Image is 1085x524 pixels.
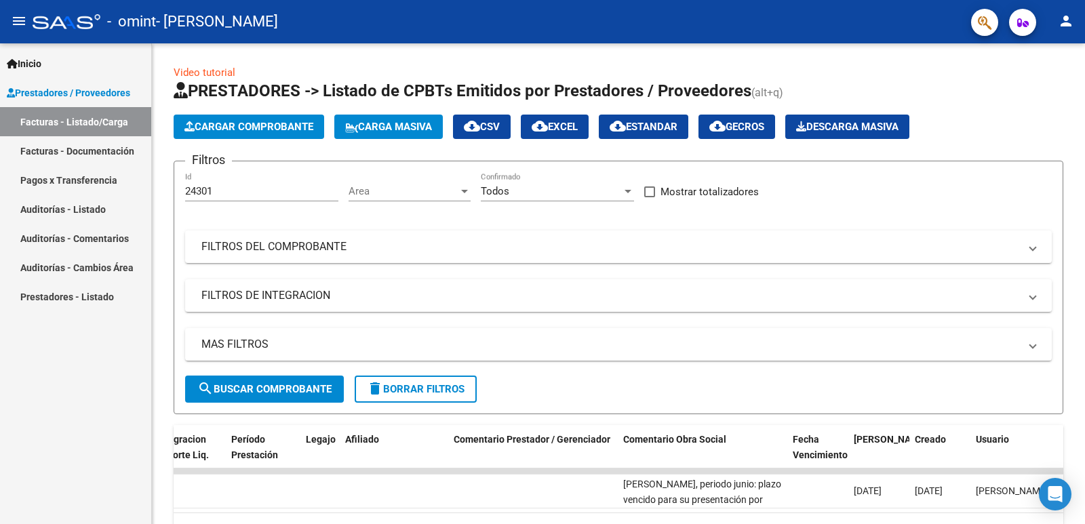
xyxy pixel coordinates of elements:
span: Usuario [976,434,1009,445]
h3: Filtros [185,150,232,169]
span: Descarga Masiva [796,121,899,133]
mat-expansion-panel-header: FILTROS DEL COMPROBANTE [185,230,1052,263]
span: EXCEL [532,121,578,133]
mat-icon: menu [11,13,27,29]
button: Borrar Filtros [355,376,477,403]
div: Open Intercom Messenger [1039,478,1071,510]
span: CSV [464,121,500,133]
datatable-header-cell: Integracion Importe Liq. [151,425,226,485]
span: - [PERSON_NAME] [156,7,278,37]
button: Buscar Comprobante [185,376,344,403]
datatable-header-cell: Afiliado [340,425,448,485]
datatable-header-cell: Creado [909,425,970,485]
button: Estandar [599,115,688,139]
span: Todos [481,185,509,197]
mat-icon: cloud_download [464,118,480,134]
span: Gecros [709,121,764,133]
mat-icon: delete [367,380,383,397]
span: (alt+q) [751,86,783,99]
mat-panel-title: MAS FILTROS [201,337,1019,352]
span: Fecha Vencimiento [793,434,848,460]
mat-icon: cloud_download [610,118,626,134]
datatable-header-cell: Fecha Confimado [848,425,909,485]
mat-panel-title: FILTROS DE INTEGRACION [201,288,1019,303]
span: Comentario Prestador / Gerenciador [454,434,610,445]
button: Carga Masiva [334,115,443,139]
span: [PERSON_NAME] [854,434,927,445]
span: PRESTADORES -> Listado de CPBTs Emitidos por Prestadores / Proveedores [174,81,751,100]
button: Descarga Masiva [785,115,909,139]
mat-expansion-panel-header: FILTROS DE INTEGRACION [185,279,1052,312]
mat-expansion-panel-header: MAS FILTROS [185,328,1052,361]
span: [DATE] [854,485,882,496]
span: - omint [107,7,156,37]
span: Area [349,185,458,197]
span: Afiliado [345,434,379,445]
span: [PERSON_NAME] [976,485,1048,496]
mat-icon: person [1058,13,1074,29]
datatable-header-cell: Usuario [970,425,1079,485]
span: [DATE] [915,485,943,496]
datatable-header-cell: Comentario Prestador / Gerenciador [448,425,618,485]
span: Inicio [7,56,41,71]
mat-icon: search [197,380,214,397]
datatable-header-cell: Legajo [300,425,340,485]
datatable-header-cell: Período Prestación [226,425,300,485]
span: Legajo [306,434,336,445]
mat-panel-title: FILTROS DEL COMPROBANTE [201,239,1019,254]
span: Estandar [610,121,677,133]
datatable-header-cell: Fecha Vencimiento [787,425,848,485]
span: Mostrar totalizadores [660,184,759,200]
span: Creado [915,434,946,445]
span: Cargar Comprobante [184,121,313,133]
button: Cargar Comprobante [174,115,324,139]
button: EXCEL [521,115,589,139]
mat-icon: cloud_download [709,118,726,134]
button: CSV [453,115,511,139]
button: Gecros [698,115,775,139]
span: Borrar Filtros [367,383,465,395]
datatable-header-cell: Comentario Obra Social [618,425,787,485]
app-download-masive: Descarga masiva de comprobantes (adjuntos) [785,115,909,139]
a: Video tutorial [174,66,235,79]
span: Prestadores / Proveedores [7,85,130,100]
span: Carga Masiva [345,121,432,133]
span: Integracion Importe Liq. [157,434,209,460]
mat-icon: cloud_download [532,118,548,134]
span: Comentario Obra Social [623,434,726,445]
span: Buscar Comprobante [197,383,332,395]
span: Período Prestación [231,434,278,460]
